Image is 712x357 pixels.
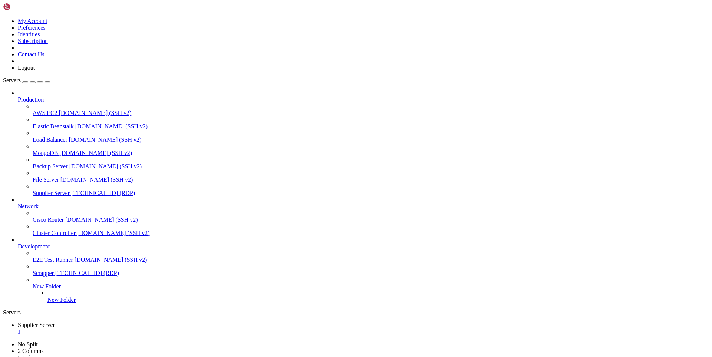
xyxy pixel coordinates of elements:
span: Scrapper [33,270,54,276]
li: Cluster Controller [DOMAIN_NAME] (SSH v2) [33,223,709,237]
span: [DOMAIN_NAME] (SSH v2) [75,123,148,129]
a: Backup Server [DOMAIN_NAME] (SSH v2) [33,163,709,170]
span: Load Balancer [33,136,67,143]
span: New Folder [33,283,61,290]
span: Elastic Beanstalk [33,123,74,129]
a: AWS EC2 [DOMAIN_NAME] (SSH v2) [33,110,709,116]
div: Servers [3,309,709,316]
a: Contact Us [18,51,44,57]
span: Servers [3,77,21,83]
a: Preferences [18,24,46,31]
a: E2E Test Runner [DOMAIN_NAME] (SSH v2) [33,257,709,263]
li: File Server [DOMAIN_NAME] (SSH v2) [33,170,709,183]
span: Supplier Server [18,322,55,328]
a: Cisco Router [DOMAIN_NAME] (SSH v2) [33,216,709,223]
span: Network [18,203,39,209]
span: [DOMAIN_NAME] (SSH v2) [60,176,133,183]
li: Scrapper [TECHNICAL_ID] (RDP) [33,263,709,277]
span: [DOMAIN_NAME] (SSH v2) [75,257,147,263]
li: Network [18,196,709,237]
li: Backup Server [DOMAIN_NAME] (SSH v2) [33,156,709,170]
a: New Folder [33,283,709,290]
span: [TECHNICAL_ID] (RDP) [71,190,135,196]
a: Supplier Server [TECHNICAL_ID] (RDP) [33,190,709,196]
a: Development [18,243,709,250]
span: File Server [33,176,59,183]
li: New Folder [47,290,709,303]
a: File Server [DOMAIN_NAME] (SSH v2) [33,176,709,183]
span: [TECHNICAL_ID] (RDP) [55,270,119,276]
a: Supplier Server [18,322,709,335]
a: 2 Columns [18,348,44,354]
li: MongoDB [DOMAIN_NAME] (SSH v2) [33,143,709,156]
span: New Folder [47,297,76,303]
a: Elastic Beanstalk [DOMAIN_NAME] (SSH v2) [33,123,709,130]
a: Servers [3,77,50,83]
a: Subscription [18,38,48,44]
span: Production [18,96,44,103]
img: Shellngn [3,3,46,10]
li: AWS EC2 [DOMAIN_NAME] (SSH v2) [33,103,709,116]
a: New Folder [47,297,709,303]
a: No Split [18,341,38,347]
span: E2E Test Runner [33,257,73,263]
a: Load Balancer [DOMAIN_NAME] (SSH v2) [33,136,709,143]
span: Development [18,243,50,249]
li: Load Balancer [DOMAIN_NAME] (SSH v2) [33,130,709,143]
a:  [18,328,709,335]
span: MongoDB [33,150,58,156]
span: Cluster Controller [33,230,76,236]
li: E2E Test Runner [DOMAIN_NAME] (SSH v2) [33,250,709,263]
span: [DOMAIN_NAME] (SSH v2) [69,163,142,169]
span: Cisco Router [33,216,64,223]
span: [DOMAIN_NAME] (SSH v2) [77,230,150,236]
span: Supplier Server [33,190,70,196]
a: Scrapper [TECHNICAL_ID] (RDP) [33,270,709,277]
span: [DOMAIN_NAME] (SSH v2) [59,150,132,156]
span: Backup Server [33,163,68,169]
a: Production [18,96,709,103]
span: [DOMAIN_NAME] (SSH v2) [69,136,142,143]
a: Logout [18,65,35,71]
span: [DOMAIN_NAME] (SSH v2) [65,216,138,223]
li: Development [18,237,709,303]
a: Identities [18,31,40,37]
a: Cluster Controller [DOMAIN_NAME] (SSH v2) [33,230,709,237]
li: Production [18,90,709,196]
a: My Account [18,18,47,24]
li: New Folder [33,277,709,303]
a: MongoDB [DOMAIN_NAME] (SSH v2) [33,150,709,156]
a: Network [18,203,709,210]
li: Supplier Server [TECHNICAL_ID] (RDP) [33,183,709,196]
li: Cisco Router [DOMAIN_NAME] (SSH v2) [33,210,709,223]
span: [DOMAIN_NAME] (SSH v2) [59,110,132,116]
span: AWS EC2 [33,110,57,116]
li: Elastic Beanstalk [DOMAIN_NAME] (SSH v2) [33,116,709,130]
